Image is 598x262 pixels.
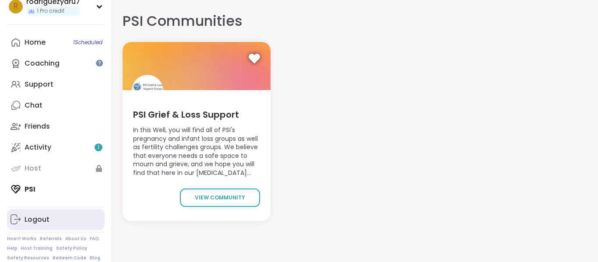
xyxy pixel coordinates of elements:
div: Friends [25,122,50,131]
a: Redeem Code [53,255,86,261]
span: In this Well, you will find all of PSI's pregnancy and infant loss groups as well as fertility ch... [133,126,260,178]
a: Logout [7,209,105,230]
span: PSI Grief & Loss Support [133,108,239,121]
div: Coaching [25,59,60,68]
a: How It Works [7,236,36,242]
div: Chat [25,101,42,110]
img: PSI Grief & Loss Support [132,75,163,106]
div: Support [25,80,53,89]
div: Activity [25,143,51,152]
h1: PSI Communities [123,10,243,31]
span: view community [195,194,245,202]
div: Logout [25,215,49,224]
a: Host Training [21,245,53,252]
a: Coaching [7,53,105,74]
a: Safety Policy [56,245,87,252]
iframe: Spotlight [96,59,103,66]
a: Friends [7,116,105,137]
a: Help [7,245,18,252]
a: Host [7,158,105,179]
a: Home1Scheduled [7,32,105,53]
a: view community [180,189,260,207]
span: 1 [98,144,99,151]
a: FAQ [90,236,99,242]
span: r [14,1,18,12]
div: Home [25,38,46,47]
img: PSI Grief & Loss Support [123,42,271,90]
a: Activity1 [7,137,105,158]
a: Support [7,74,105,95]
a: About Us [65,236,86,242]
div: Host [25,164,41,173]
span: 1 Scheduled [73,39,102,46]
a: Referrals [40,236,62,242]
a: Blog [90,255,100,261]
a: Chat [7,95,105,116]
span: 1 Pro credit [37,7,64,15]
a: Safety Resources [7,255,49,261]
